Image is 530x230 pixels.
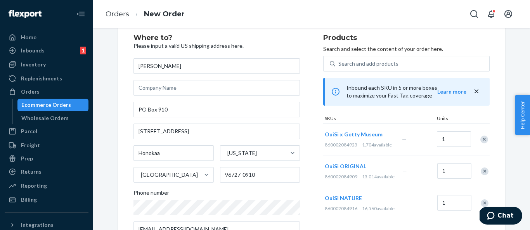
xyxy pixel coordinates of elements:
iframe: Opens a widget where you can chat to one of our agents [480,207,522,226]
a: Parcel [5,125,88,138]
a: Freight [5,139,88,152]
div: Search and add products [338,60,398,68]
input: ZIP Code [220,167,300,183]
span: — [402,199,407,206]
div: Remove Item [481,199,488,207]
span: Phone number [133,189,169,200]
div: [US_STATE] [227,149,257,157]
a: Billing [5,193,88,206]
div: Home [21,33,36,41]
span: — [402,136,407,142]
div: Orders [21,88,40,96]
span: 860002084923 [325,142,357,148]
input: Quantity [437,131,471,147]
div: SKUs [323,115,435,123]
div: Inbound each SKU in 5 or more boxes to maximize your Fast Tag coverage [323,78,490,106]
a: New Order [144,10,185,18]
div: Prep [21,155,33,162]
div: Wholesale Orders [21,114,69,122]
div: 1 [80,47,86,54]
input: Street Address 2 (Optional) [133,124,300,139]
button: Learn more [437,88,466,96]
button: Open notifications [483,6,499,22]
input: City [133,145,214,161]
div: Ecommerce Orders [21,101,71,109]
input: Quantity [437,163,471,179]
button: Open account menu [501,6,516,22]
span: — [402,167,407,174]
h2: Where to? [133,34,300,42]
div: Returns [21,168,42,176]
a: Wholesale Orders [17,112,89,124]
a: Ecommerce Orders [17,99,89,111]
button: OuiSi x Getty Museum [325,131,383,138]
img: Flexport logo [9,10,42,18]
div: Remove Item [481,167,488,175]
input: Quantity [437,195,471,211]
div: [GEOGRAPHIC_DATA] [141,171,198,179]
button: OuiSi NATURE [325,194,362,202]
div: Billing [21,196,37,204]
input: Company Name [133,80,300,96]
a: Inbounds1 [5,44,88,57]
span: OuiSi x Getty Museum [325,131,383,138]
a: Replenishments [5,72,88,85]
div: Reporting [21,182,47,190]
h2: Products [323,34,490,42]
a: Orders [106,10,129,18]
span: 860002084916 [325,206,357,211]
a: Home [5,31,88,44]
a: Returns [5,166,88,178]
button: OuiSi ORIGINAL [325,162,366,170]
p: Search and select the content of your order here. [323,45,490,53]
span: 16,560 available [362,206,395,211]
div: Remove Item [480,136,488,143]
span: OuiSi ORIGINAL [325,163,366,169]
a: Reporting [5,179,88,192]
div: Freight [21,141,40,149]
a: Prep [5,152,88,165]
input: First & Last Name [133,58,300,74]
span: OuiSi NATURE [325,195,362,201]
button: close [473,87,480,96]
div: Replenishments [21,75,62,82]
div: Parcel [21,127,37,135]
button: Close Navigation [73,6,88,22]
input: Street Address [133,102,300,117]
div: Inventory [21,61,46,68]
span: 1,704 available [362,142,392,148]
ol: breadcrumbs [99,3,191,26]
input: [US_STATE] [227,149,227,157]
div: Units [435,115,470,123]
div: Inbounds [21,47,45,54]
p: Please input a valid US shipping address here. [133,42,300,50]
div: Integrations [21,221,54,229]
span: 860002084909 [325,174,357,179]
button: Help Center [515,95,530,135]
input: [GEOGRAPHIC_DATA] [140,171,141,179]
a: Orders [5,85,88,98]
span: 13,014 available [362,174,395,179]
a: Inventory [5,58,88,71]
button: Open Search Box [466,6,482,22]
